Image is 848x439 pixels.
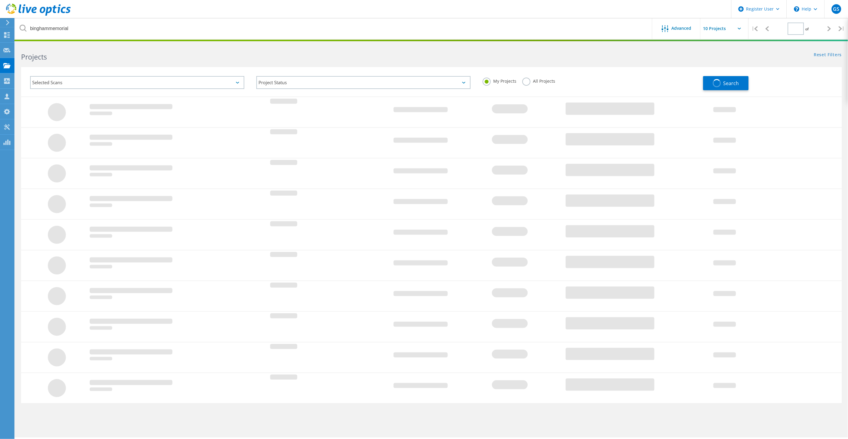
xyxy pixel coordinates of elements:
[806,26,809,32] span: of
[703,76,749,90] button: Search
[833,7,840,11] span: GS
[522,78,555,83] label: All Projects
[794,6,800,12] svg: \n
[21,52,47,62] b: Projects
[483,78,516,83] label: My Projects
[723,80,739,87] span: Search
[30,76,244,89] div: Selected Scans
[814,53,842,58] a: Reset Filters
[15,18,653,39] input: Search projects by name, owner, ID, company, etc
[749,18,761,39] div: |
[6,13,71,17] a: Live Optics Dashboard
[256,76,471,89] div: Project Status
[836,18,848,39] div: |
[672,26,692,30] span: Advanced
